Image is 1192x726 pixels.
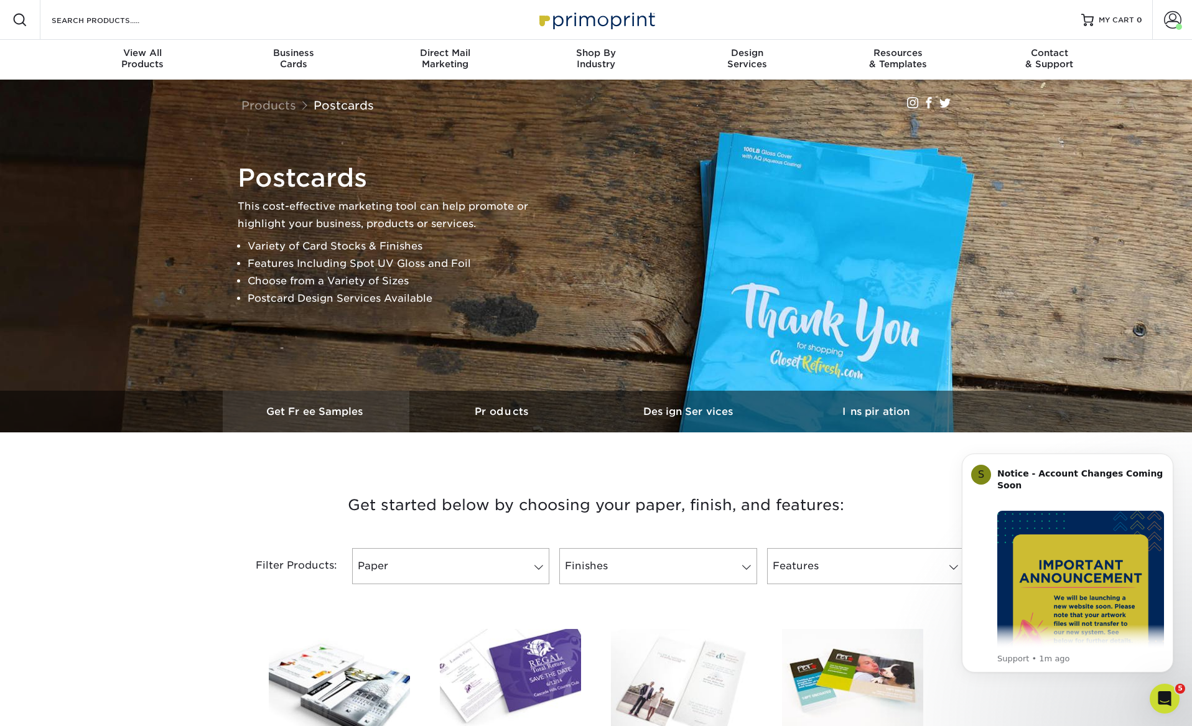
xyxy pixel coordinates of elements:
[248,290,549,307] li: Postcard Design Services Available
[1150,684,1180,714] iframe: Intercom live chat
[223,391,409,432] a: Get Free Samples
[521,47,672,70] div: Industry
[822,47,974,70] div: & Templates
[218,47,370,58] span: Business
[534,6,658,33] img: Primoprint
[1099,15,1134,26] span: MY CART
[559,548,757,584] a: Finishes
[671,47,822,70] div: Services
[783,406,969,417] h3: Inspiration
[521,40,672,80] a: Shop ByIndustry
[67,40,218,80] a: View AllProducts
[218,47,370,70] div: Cards
[974,47,1125,70] div: & Support
[3,688,106,722] iframe: Google Customer Reviews
[1175,684,1185,694] span: 5
[767,548,964,584] a: Features
[1137,16,1142,24] span: 0
[596,391,783,432] a: Design Services
[974,40,1125,80] a: Contact& Support
[671,47,822,58] span: Design
[241,98,296,112] a: Products
[596,406,783,417] h3: Design Services
[352,548,549,584] a: Paper
[232,477,960,533] h3: Get started below by choosing your paper, finish, and features:
[521,47,672,58] span: Shop By
[223,406,409,417] h3: Get Free Samples
[943,435,1192,692] iframe: Intercom notifications message
[822,40,974,80] a: Resources& Templates
[370,40,521,80] a: Direct MailMarketing
[218,40,370,80] a: BusinessCards
[67,47,218,70] div: Products
[783,391,969,432] a: Inspiration
[671,40,822,80] a: DesignServices
[822,47,974,58] span: Resources
[974,47,1125,58] span: Contact
[370,47,521,58] span: Direct Mail
[238,163,549,193] h1: Postcards
[409,406,596,417] h3: Products
[248,272,549,290] li: Choose from a Variety of Sizes
[238,198,549,233] p: This cost-effective marketing tool can help promote or highlight your business, products or servi...
[248,255,549,272] li: Features Including Spot UV Gloss and Foil
[223,548,347,584] div: Filter Products:
[370,47,521,70] div: Marketing
[248,238,549,255] li: Variety of Card Stocks & Finishes
[314,98,374,112] a: Postcards
[67,47,218,58] span: View All
[50,12,172,27] input: SEARCH PRODUCTS.....
[409,391,596,432] a: Products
